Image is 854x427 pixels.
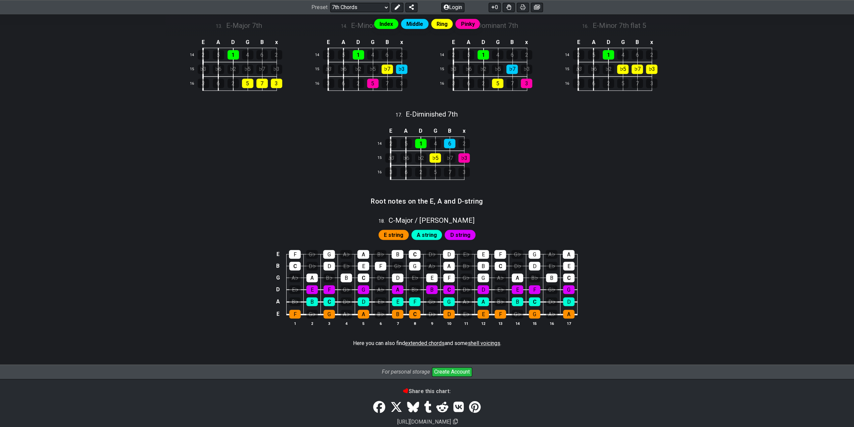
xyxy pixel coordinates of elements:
div: 2 [415,167,426,177]
div: ♭3 [646,65,657,74]
div: C [563,273,574,282]
div: B♭ [495,297,506,306]
div: D [443,310,455,318]
div: D [358,297,369,306]
a: Reddit [434,398,451,417]
div: B [546,273,557,282]
div: E♭ [289,285,301,294]
th: 2 [303,320,320,327]
p: Here you can also find and some . [353,340,501,347]
td: A [398,126,413,137]
div: ♭3 [396,65,407,74]
div: ♭2 [353,65,364,74]
div: 5 [588,50,599,59]
td: x [269,37,284,48]
td: 16 [312,76,328,91]
div: A♭ [340,250,352,259]
td: 14 [374,136,391,151]
div: G [358,285,369,294]
div: F [323,285,335,294]
div: B [306,297,318,306]
div: 5 [242,79,253,88]
div: 3 [385,167,397,177]
div: 1 [603,50,614,59]
a: Tweet [388,398,405,417]
div: F [289,310,301,318]
div: ♭5 [492,65,503,74]
td: 15 [187,62,203,77]
div: F [409,297,420,306]
div: 6 [382,50,393,59]
div: ♭5 [242,65,253,74]
div: 4 [430,139,441,148]
th: 13 [492,320,509,327]
td: 15 [437,62,453,77]
div: G [478,273,489,282]
td: G [491,37,505,48]
div: 2 [448,50,459,59]
th: 3 [320,320,338,327]
td: A [461,37,476,48]
div: 5 [463,50,474,59]
button: Create Account [432,367,472,377]
div: E [358,262,369,270]
div: B♭ [460,262,472,270]
div: E [563,262,574,270]
div: ♭7 [256,65,268,74]
td: 14 [437,48,453,62]
div: 3 [521,79,532,88]
div: D [443,250,455,259]
div: 4 [242,50,253,59]
div: D♭ [375,273,386,282]
td: E [446,37,461,48]
div: A [478,297,489,306]
div: ♭6 [588,65,599,74]
a: Tumblr [421,398,434,417]
th: 15 [526,320,543,327]
th: 16 [543,320,560,327]
td: 16 [187,76,203,91]
div: E♭ [546,262,557,270]
span: 17 . [396,112,406,119]
div: B♭ [289,297,301,306]
a: VK [451,398,466,417]
div: ♭3 [271,65,282,74]
div: D [392,273,403,282]
td: 15 [562,62,578,77]
div: ♭6 [338,65,349,74]
button: Share Preset [405,3,417,12]
div: ♭5 [617,65,629,74]
div: B♭ [374,250,386,259]
td: A [586,37,601,48]
div: G♭ [306,250,318,259]
div: 4 [492,50,503,59]
div: D♭ [341,297,352,306]
div: A♭ [341,310,352,318]
span: First enable full edit mode to edit [384,230,403,240]
span: [URL][DOMAIN_NAME] [396,417,452,426]
div: A [358,310,369,318]
div: A♭ [546,310,557,318]
div: 1 [478,50,489,59]
div: 6 [463,79,474,88]
td: E [383,126,399,137]
div: D♭ [546,297,557,306]
span: Preset [311,4,328,11]
div: 2 [198,50,209,59]
div: A♭ [375,285,386,294]
div: 6 [256,50,268,59]
div: 1 [353,50,364,59]
td: D [226,37,241,48]
div: 7 [382,79,393,88]
div: F [494,250,506,259]
div: G♭ [546,285,557,294]
div: ♭7 [382,65,393,74]
div: B♭ [323,273,335,282]
span: First enable full edit mode to edit [450,230,470,240]
td: G [274,272,282,284]
div: ♭3 [573,65,584,74]
div: G♭ [511,250,523,259]
div: 6 [444,139,455,148]
div: B♭ [409,285,420,294]
div: C [495,262,506,270]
